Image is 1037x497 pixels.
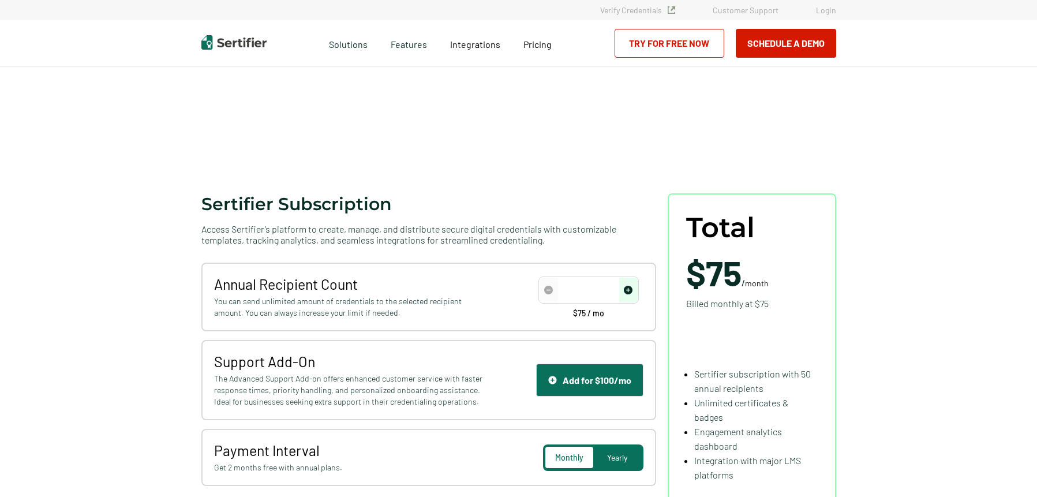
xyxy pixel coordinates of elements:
[686,255,769,290] span: /
[544,286,553,294] img: Decrease Icon
[214,296,486,319] span: You can send unlimited amount of credentials to the selected recipient amount. You can always inc...
[536,364,643,397] button: Support IconAdd for $100/mo
[745,278,769,288] span: month
[214,462,486,473] span: Get 2 months free with annual plans.
[615,29,724,58] a: Try for Free Now
[600,5,675,15] a: Verify Credentials
[694,426,782,451] span: Engagement analytics dashboard
[713,5,778,15] a: Customer Support
[450,36,500,50] a: Integrations
[686,252,742,293] span: $75
[450,39,500,50] span: Integrations
[329,36,368,50] span: Solutions
[555,453,583,462] span: Monthly
[214,373,486,408] span: The Advanced Support Add-on offers enhanced customer service with faster response times, priority...
[694,368,811,394] span: Sertifier subscription with 50 annual recipients
[201,193,392,215] span: Sertifier Subscription
[540,278,558,302] span: decrease number
[686,296,769,311] span: Billed monthly at $75
[548,376,557,384] img: Support Icon
[523,39,552,50] span: Pricing
[214,275,486,293] span: Annual Recipient Count
[201,35,267,50] img: Sertifier | Digital Credentialing Platform
[391,36,427,50] span: Features
[214,442,486,459] span: Payment Interval
[214,353,486,370] span: Support Add-On
[573,309,604,317] span: $75 / mo
[668,6,675,14] img: Verified
[694,455,801,480] span: Integration with major LMS platforms
[607,453,627,462] span: Yearly
[686,212,755,244] span: Total
[548,375,631,386] div: Add for $100/mo
[624,286,632,294] img: Increase Icon
[816,5,836,15] a: Login
[523,36,552,50] a: Pricing
[619,278,638,302] span: increase number
[201,223,656,245] span: Access Sertifier’s platform to create, manage, and distribute secure digital credentials with cus...
[694,397,788,423] span: Unlimited certificates & badges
